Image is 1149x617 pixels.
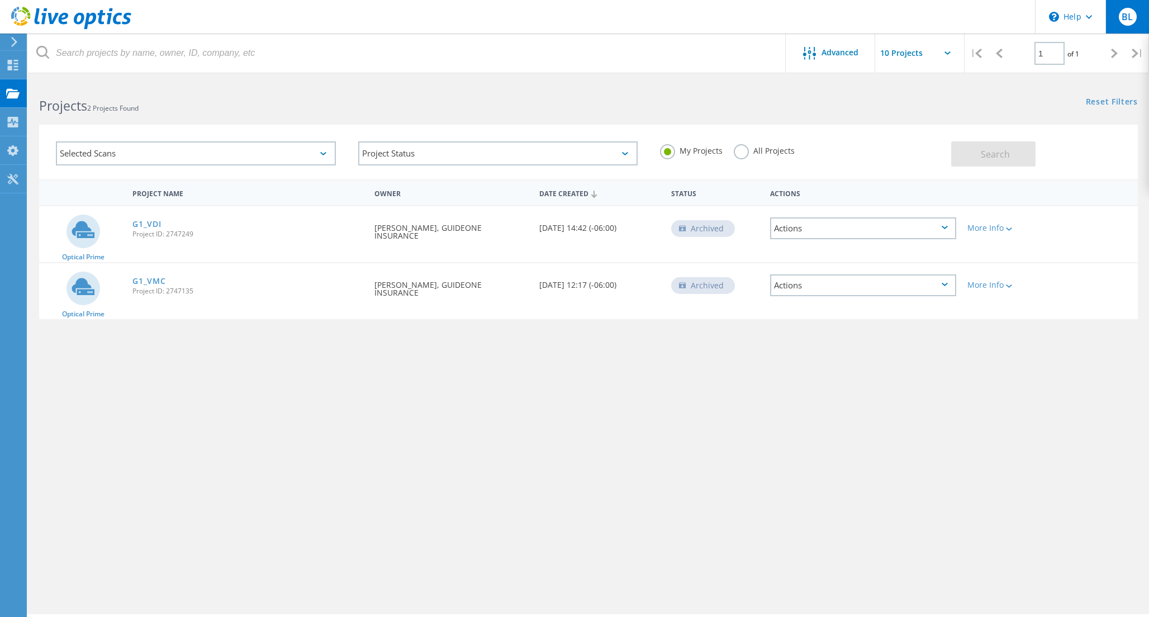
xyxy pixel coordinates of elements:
div: More Info [967,281,1044,289]
span: Project ID: 2747249 [132,231,363,238]
div: Project Status [358,141,638,165]
a: Reset Filters [1086,98,1138,107]
div: | [965,34,987,73]
input: Search projects by name, owner, ID, company, etc [28,34,786,73]
div: Project Name [127,182,369,203]
span: Advanced [822,49,858,56]
div: Actions [765,182,962,203]
div: Actions [770,274,957,296]
span: of 1 [1067,49,1079,59]
span: 2 Projects Found [87,103,139,113]
div: More Info [967,224,1044,232]
span: Project ID: 2747135 [132,288,363,295]
b: Projects [39,97,87,115]
span: Optical Prime [62,311,105,317]
div: Archived [671,277,735,294]
div: Status [666,182,765,203]
div: [DATE] 14:42 (-06:00) [534,206,666,243]
a: G1_VMC [132,277,165,285]
span: BL [1122,12,1133,21]
label: All Projects [734,144,795,155]
a: Live Optics Dashboard [11,23,131,31]
div: Archived [671,220,735,237]
span: Optical Prime [62,254,105,260]
div: Date Created [534,182,666,203]
a: G1_VDI [132,220,161,228]
button: Search [951,141,1036,167]
div: [DATE] 12:17 (-06:00) [534,263,666,300]
label: My Projects [660,144,723,155]
div: Selected Scans [56,141,336,165]
div: [PERSON_NAME], GUIDEONE INSURANCE [369,263,534,308]
span: Search [981,148,1010,160]
div: [PERSON_NAME], GUIDEONE INSURANCE [369,206,534,251]
svg: \n [1049,12,1059,22]
div: | [1126,34,1149,73]
div: Owner [369,182,534,203]
div: Actions [770,217,957,239]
